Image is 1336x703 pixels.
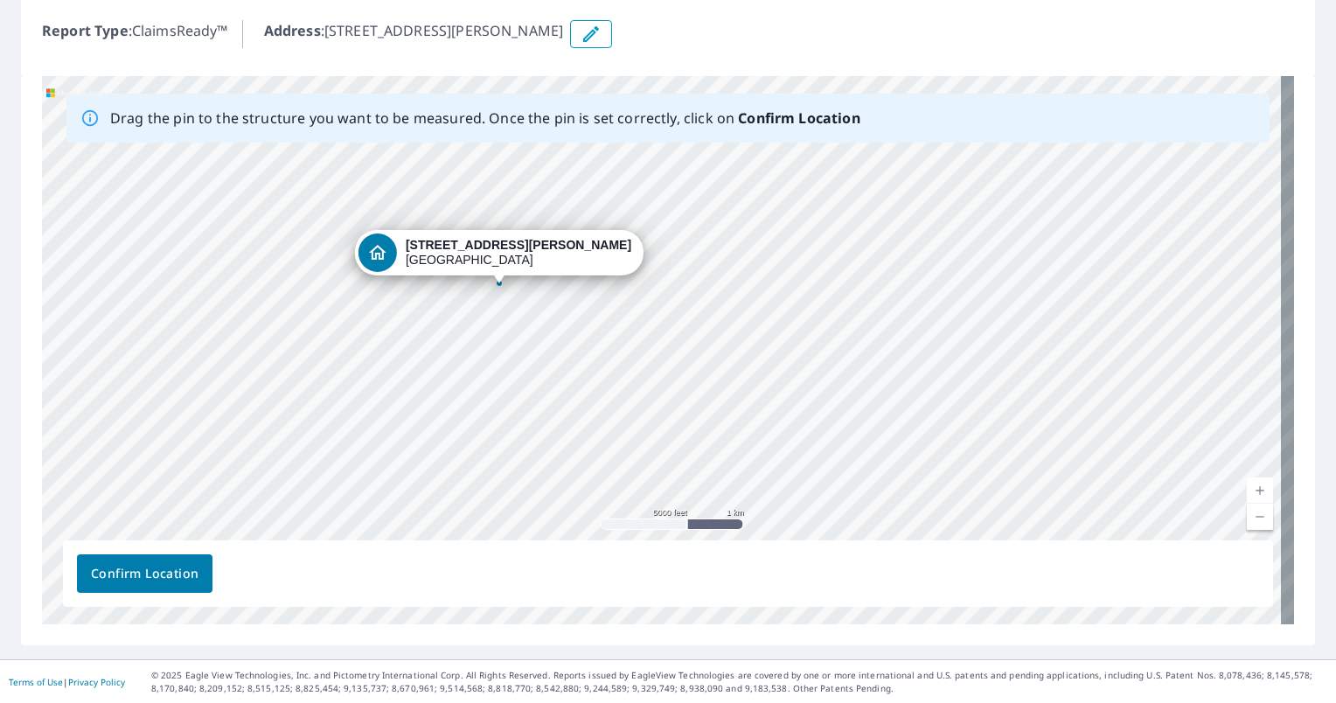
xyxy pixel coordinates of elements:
p: Drag the pin to the structure you want to be measured. Once the pin is set correctly, click on [110,108,860,129]
p: | [9,677,125,687]
span: Confirm Location [91,563,198,585]
a: Terms of Use [9,676,63,688]
button: Confirm Location [77,554,212,593]
p: : [STREET_ADDRESS][PERSON_NAME] [264,20,564,48]
b: Confirm Location [738,108,859,128]
a: Current Level 13, Zoom In [1247,477,1273,504]
p: © 2025 Eagle View Technologies, Inc. and Pictometry International Corp. All Rights Reserved. Repo... [151,669,1327,695]
p: : ClaimsReady™ [42,20,228,48]
a: Privacy Policy [68,676,125,688]
b: Address [264,21,321,40]
a: Current Level 13, Zoom Out [1247,504,1273,530]
b: Report Type [42,21,129,40]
